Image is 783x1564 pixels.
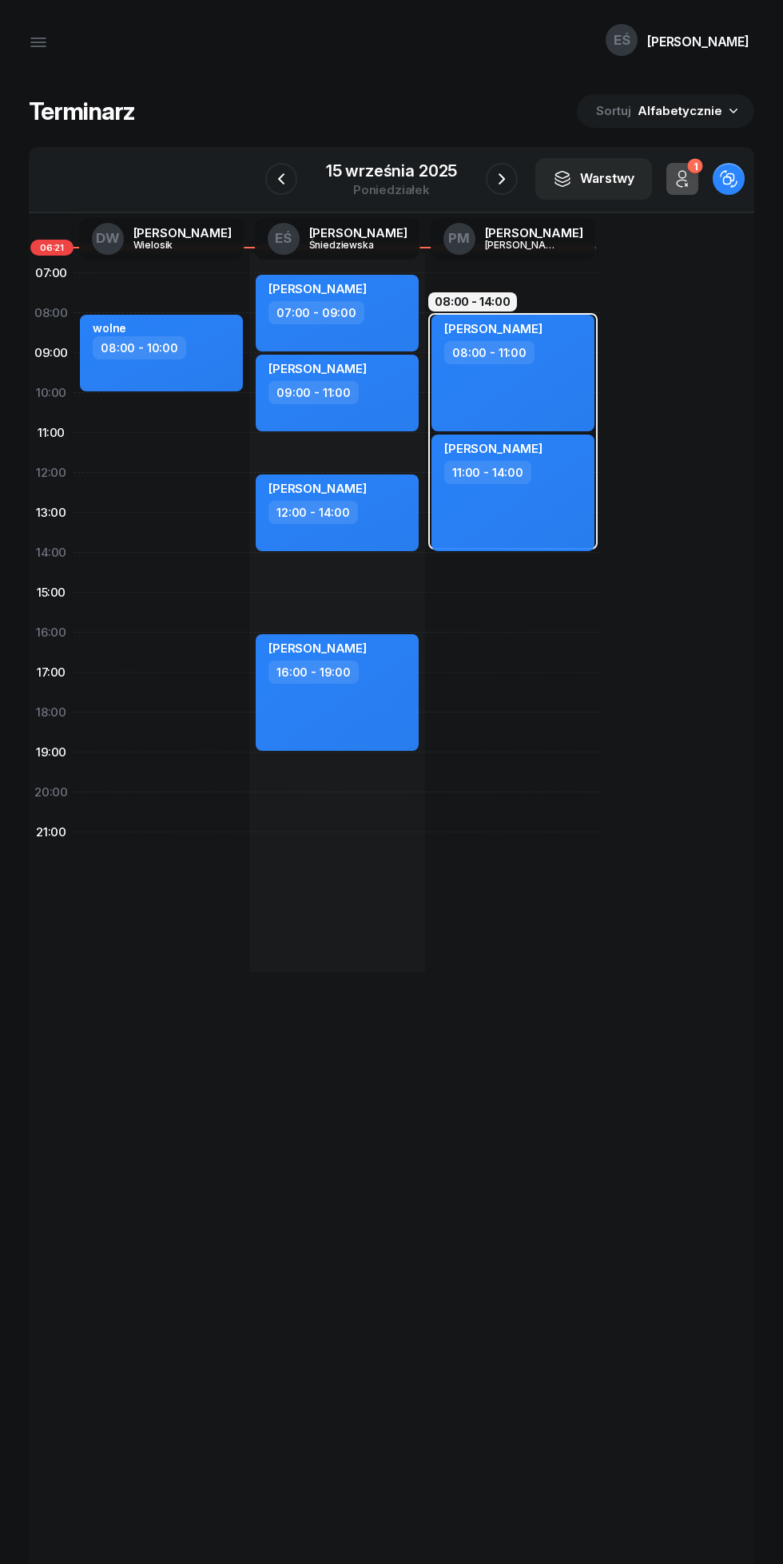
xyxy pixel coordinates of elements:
[29,333,74,373] div: 09:00
[268,381,359,404] div: 09:00 - 11:00
[79,218,244,260] a: DW[PERSON_NAME]Wielosik
[309,227,407,239] div: [PERSON_NAME]
[96,232,120,245] span: DW
[666,163,698,195] button: 1
[29,732,74,772] div: 19:00
[29,533,74,573] div: 14:00
[29,812,74,852] div: 21:00
[485,240,562,250] div: [PERSON_NAME]
[29,453,74,493] div: 12:00
[133,227,232,239] div: [PERSON_NAME]
[29,373,74,413] div: 10:00
[577,94,754,128] button: Sortuj Alfabetycznie
[553,169,634,189] div: Warstwy
[29,693,74,732] div: 18:00
[29,413,74,453] div: 11:00
[638,103,722,118] span: Alfabetycznie
[326,163,457,179] div: 15 września 2025
[29,573,74,613] div: 15:00
[29,613,74,653] div: 16:00
[268,281,367,296] span: [PERSON_NAME]
[93,336,186,359] div: 08:00 - 10:00
[268,501,358,524] div: 12:00 - 14:00
[29,97,135,125] h1: Terminarz
[268,301,364,324] div: 07:00 - 09:00
[535,158,652,200] button: Warstwy
[30,240,74,256] span: 06:21
[614,34,630,47] span: EŚ
[647,35,749,48] div: [PERSON_NAME]
[268,641,367,656] span: [PERSON_NAME]
[444,341,535,364] div: 08:00 - 11:00
[431,218,596,260] a: PM[PERSON_NAME][PERSON_NAME]
[29,493,74,533] div: 13:00
[309,240,386,250] div: Śniedziewska
[268,361,367,376] span: [PERSON_NAME]
[596,101,634,121] span: Sortuj
[133,240,210,250] div: Wielosik
[29,772,74,812] div: 20:00
[29,293,74,333] div: 08:00
[93,321,126,335] div: wolne
[268,481,367,496] span: [PERSON_NAME]
[444,461,531,484] div: 11:00 - 14:00
[29,653,74,693] div: 17:00
[444,441,543,456] span: [PERSON_NAME]
[687,159,702,174] div: 1
[29,253,74,293] div: 07:00
[275,232,292,245] span: EŚ
[444,321,543,336] span: [PERSON_NAME]
[255,218,420,260] a: EŚ[PERSON_NAME]Śniedziewska
[268,661,359,684] div: 16:00 - 19:00
[326,184,457,196] div: poniedziałek
[485,227,583,239] div: [PERSON_NAME]
[448,232,470,245] span: PM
